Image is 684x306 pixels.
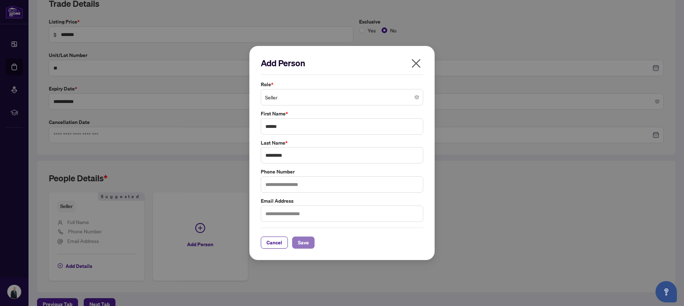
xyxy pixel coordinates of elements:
[261,81,423,88] label: Role
[298,237,309,248] span: Save
[415,95,419,99] span: close-circle
[261,168,423,176] label: Phone Number
[261,110,423,118] label: First Name
[261,237,288,249] button: Cancel
[410,58,422,69] span: close
[265,90,419,104] span: Seller
[261,139,423,147] label: Last Name
[655,281,677,302] button: Open asap
[261,197,423,205] label: Email Address
[261,57,423,69] h2: Add Person
[266,237,282,248] span: Cancel
[292,237,315,249] button: Save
